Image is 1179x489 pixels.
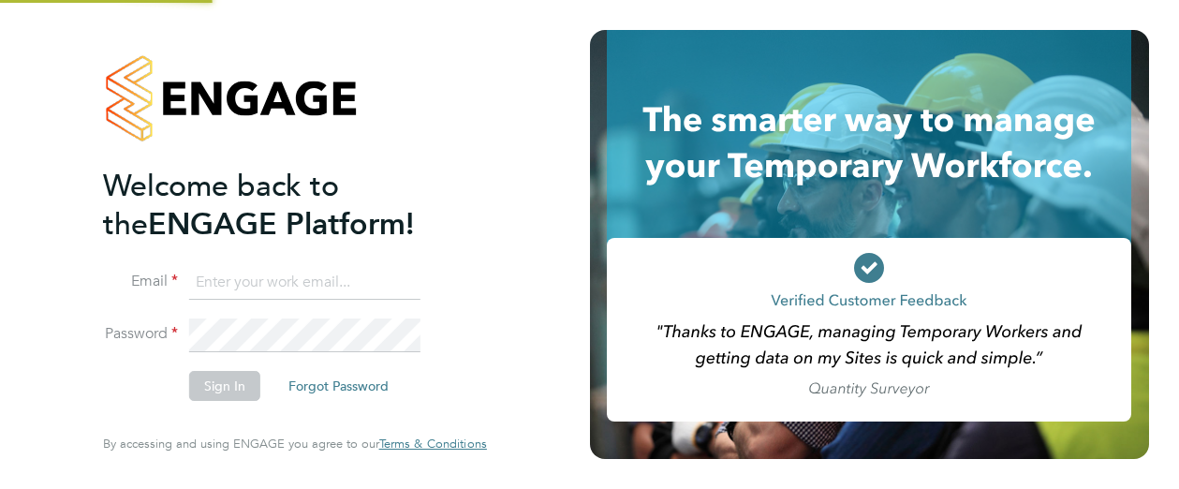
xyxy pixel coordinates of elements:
button: Sign In [189,371,260,401]
span: Terms & Conditions [379,436,487,452]
a: Terms & Conditions [379,437,487,452]
h2: ENGAGE Platform! [103,167,468,244]
button: Forgot Password [273,371,404,401]
span: By accessing and using ENGAGE you agree to our [103,436,487,452]
input: Enter your work email... [189,266,420,300]
label: Password [103,324,178,344]
span: Welcome back to the [103,168,339,243]
label: Email [103,272,178,291]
